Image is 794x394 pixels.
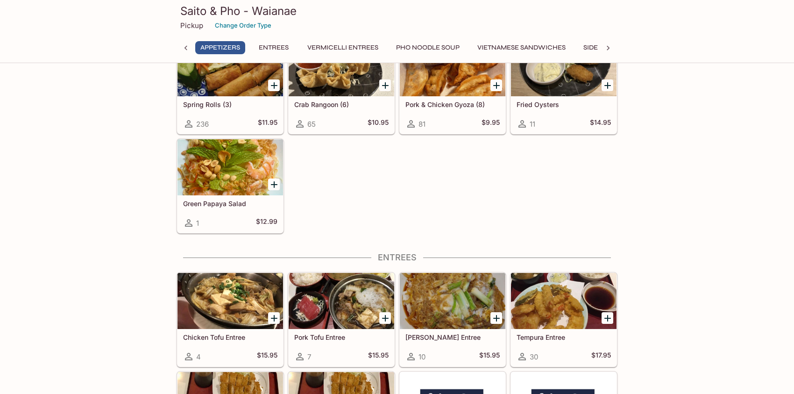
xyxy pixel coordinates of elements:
[490,79,502,91] button: Add Pork & Chicken Gyoza (8)
[288,40,395,134] a: Crab Rangoon (6)65$10.95
[177,273,283,329] div: Chicken Tofu Entree
[180,21,203,30] p: Pickup
[307,352,311,361] span: 7
[590,118,611,129] h5: $14.95
[405,100,500,108] h5: Pork & Chicken Gyoza (8)
[418,120,425,129] span: 81
[400,40,505,96] div: Pork & Chicken Gyoza (8)
[530,352,538,361] span: 30
[211,18,276,33] button: Change Order Type
[196,120,209,129] span: 236
[379,79,391,91] button: Add Crab Rangoon (6)
[490,312,502,324] button: Add Katsu Tama Entree
[288,272,395,367] a: Pork Tofu Entree7$15.95
[511,273,617,329] div: Tempura Entree
[177,40,283,96] div: Spring Rolls (3)
[307,120,316,129] span: 65
[405,333,500,341] h5: [PERSON_NAME] Entree
[183,100,277,108] h5: Spring Rolls (3)
[602,312,613,324] button: Add Tempura Entree
[294,333,389,341] h5: Pork Tofu Entree
[289,40,394,96] div: Crab Rangoon (6)
[578,41,628,54] button: Side Order
[257,351,277,362] h5: $15.95
[196,219,199,228] span: 1
[591,351,611,362] h5: $17.95
[177,139,283,195] div: Green Papaya Salad
[294,100,389,108] h5: Crab Rangoon (6)
[177,40,284,134] a: Spring Rolls (3)236$11.95
[177,252,617,263] h4: Entrees
[510,272,617,367] a: Tempura Entree30$17.95
[289,273,394,329] div: Pork Tofu Entree
[482,118,500,129] h5: $9.95
[399,272,506,367] a: [PERSON_NAME] Entree10$15.95
[195,41,245,54] button: Appetizers
[391,41,465,54] button: Pho Noodle Soup
[268,179,280,190] button: Add Green Papaya Salad
[517,100,611,108] h5: Fried Oysters
[479,351,500,362] h5: $15.95
[379,312,391,324] button: Add Pork Tofu Entree
[183,200,277,208] h5: Green Papaya Salad
[368,118,389,129] h5: $10.95
[418,352,425,361] span: 10
[177,272,284,367] a: Chicken Tofu Entree4$15.95
[268,79,280,91] button: Add Spring Rolls (3)
[530,120,535,129] span: 11
[399,40,506,134] a: Pork & Chicken Gyoza (8)81$9.95
[400,273,505,329] div: Katsu Tama Entree
[258,118,277,129] h5: $11.95
[517,333,611,341] h5: Tempura Entree
[510,40,617,134] a: Fried Oysters11$14.95
[472,41,571,54] button: Vietnamese Sandwiches
[196,352,201,361] span: 4
[268,312,280,324] button: Add Chicken Tofu Entree
[602,79,613,91] button: Add Fried Oysters
[177,139,284,233] a: Green Papaya Salad1$12.99
[511,40,617,96] div: Fried Oysters
[253,41,295,54] button: Entrees
[180,4,614,18] h3: Saito & Pho - Waianae
[302,41,383,54] button: Vermicelli Entrees
[256,217,277,229] h5: $12.99
[368,351,389,362] h5: $15.95
[183,333,277,341] h5: Chicken Tofu Entree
